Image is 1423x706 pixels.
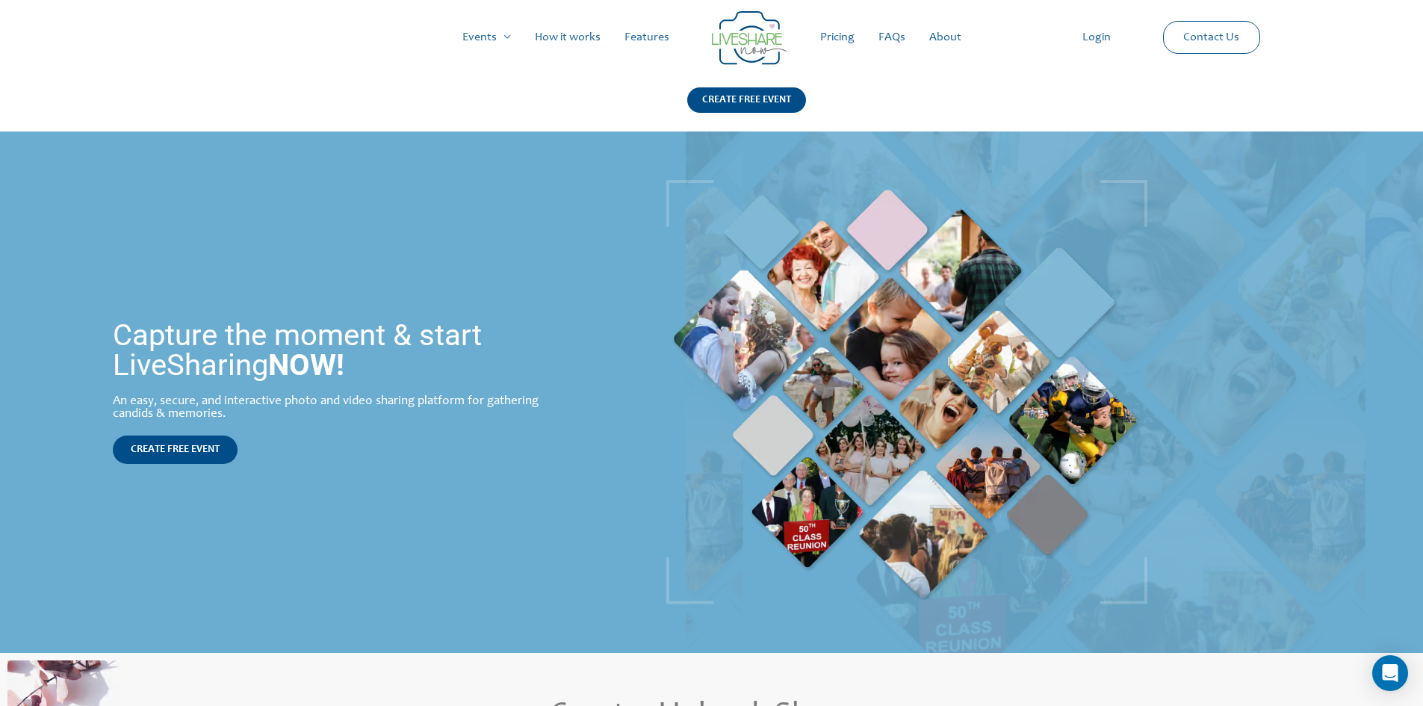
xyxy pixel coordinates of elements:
[523,13,613,61] a: How it works
[712,11,787,65] img: LiveShare logo - Capture & Share Event Memories
[687,87,806,131] a: CREATE FREE EVENT
[113,395,568,421] div: An easy, secure, and interactive photo and video sharing platform for gathering candids & memories.
[268,347,344,383] strong: NOW!
[113,436,238,464] a: CREATE FREE EVENT
[808,13,866,61] a: Pricing
[113,321,568,380] h1: Capture the moment & start LiveSharing
[687,87,806,113] div: CREATE FREE EVENT
[917,13,973,61] a: About
[613,13,681,61] a: Features
[450,13,523,61] a: Events
[26,13,1397,61] nav: Site Navigation
[1070,13,1123,61] a: Login
[1372,655,1408,691] div: Open Intercom Messenger
[1171,22,1251,53] a: Contact Us
[866,13,917,61] a: FAQs
[131,445,220,455] span: CREATE FREE EVENT
[666,180,1147,604] img: Live Photobooth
